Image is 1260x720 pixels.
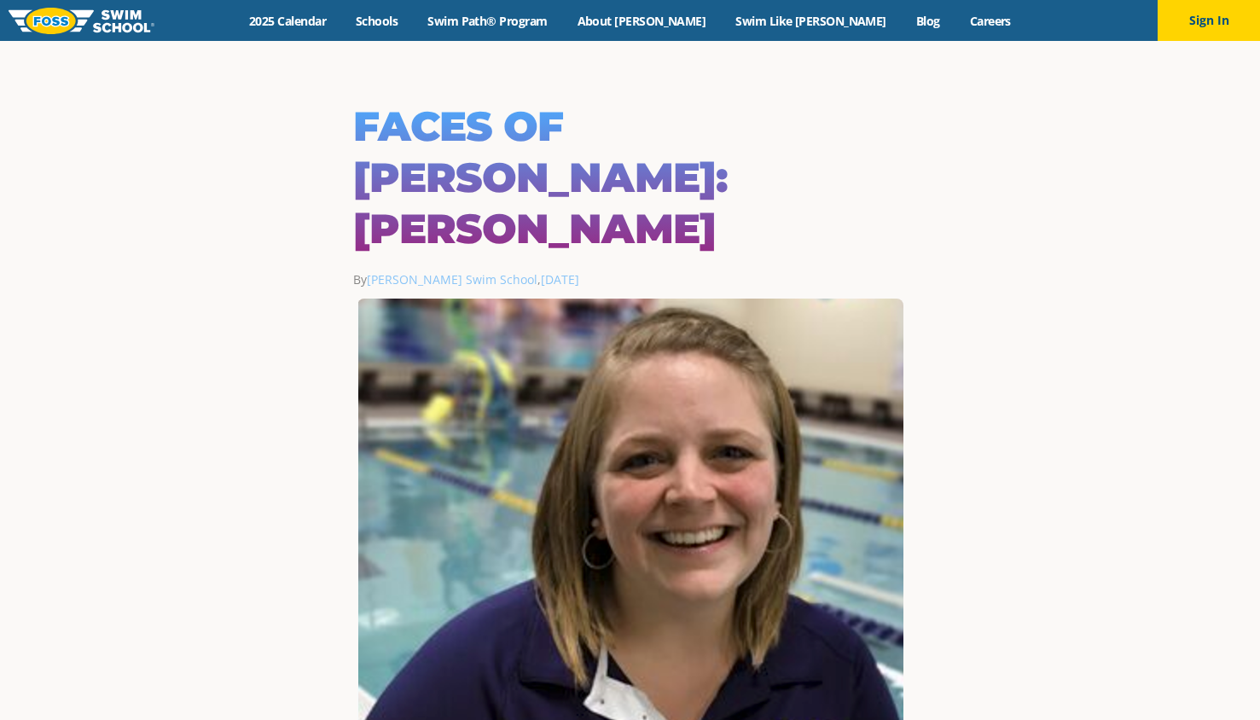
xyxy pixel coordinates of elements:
[353,101,908,254] h1: Faces of [PERSON_NAME]: [PERSON_NAME]
[541,271,579,287] a: [DATE]
[562,13,721,29] a: About [PERSON_NAME]
[721,13,902,29] a: Swim Like [PERSON_NAME]
[955,13,1025,29] a: Careers
[235,13,341,29] a: 2025 Calendar
[537,271,579,287] span: ,
[901,13,955,29] a: Blog
[341,13,413,29] a: Schools
[413,13,562,29] a: Swim Path® Program
[367,271,537,287] a: [PERSON_NAME] Swim School
[9,8,154,34] img: FOSS Swim School Logo
[353,271,537,287] span: By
